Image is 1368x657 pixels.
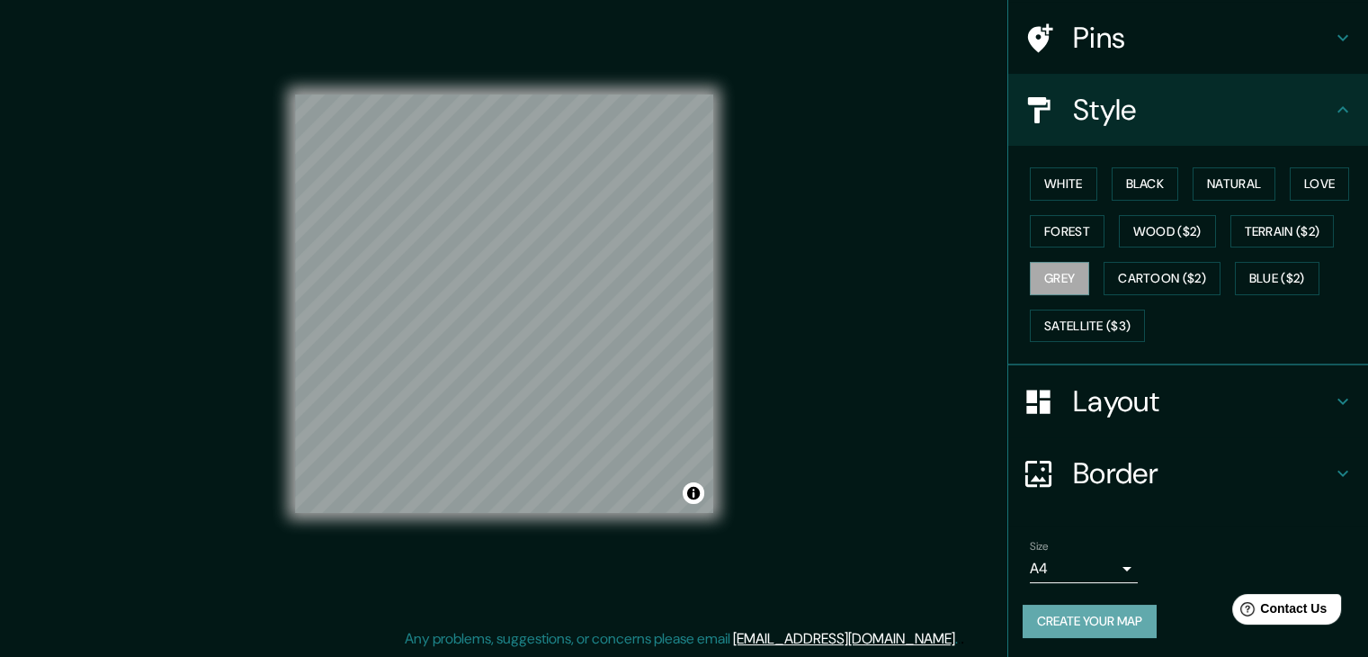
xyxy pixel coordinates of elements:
[1030,554,1138,583] div: A4
[1008,74,1368,146] div: Style
[1112,167,1179,201] button: Black
[1023,605,1157,638] button: Create your map
[1008,365,1368,437] div: Layout
[1008,2,1368,74] div: Pins
[1230,215,1335,248] button: Terrain ($2)
[1073,92,1332,128] h4: Style
[733,629,955,648] a: [EMAIL_ADDRESS][DOMAIN_NAME]
[1073,20,1332,56] h4: Pins
[1030,310,1145,343] button: Satellite ($3)
[1030,167,1097,201] button: White
[1235,262,1319,295] button: Blue ($2)
[1193,167,1275,201] button: Natural
[1030,215,1104,248] button: Forest
[1290,167,1349,201] button: Love
[1073,383,1332,419] h4: Layout
[1104,262,1220,295] button: Cartoon ($2)
[405,628,958,650] p: Any problems, suggestions, or concerns please email .
[1073,455,1332,491] h4: Border
[1208,587,1348,637] iframe: Help widget launcher
[1008,437,1368,509] div: Border
[295,94,713,513] canvas: Map
[1030,262,1089,295] button: Grey
[1119,215,1216,248] button: Wood ($2)
[683,482,704,504] button: Toggle attribution
[961,628,964,650] div: .
[958,628,961,650] div: .
[1030,539,1049,554] label: Size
